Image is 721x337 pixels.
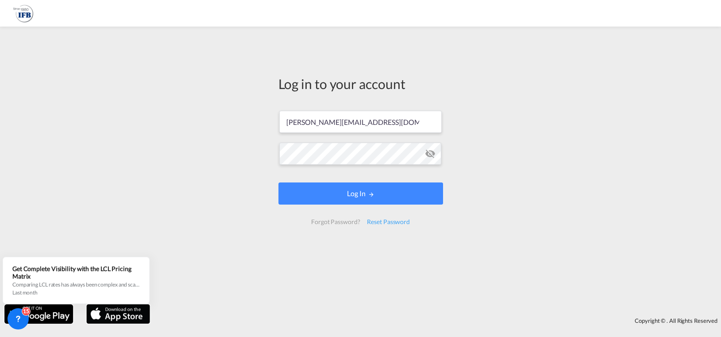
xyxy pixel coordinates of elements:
[308,214,363,230] div: Forgot Password?
[363,214,413,230] div: Reset Password
[278,182,443,205] button: LOGIN
[279,111,442,133] input: Enter email/phone number
[13,4,33,23] img: de31bbe0256b11eebba44b54815f083d.png
[154,313,721,328] div: Copyright © . All Rights Reserved
[85,303,151,325] img: apple.png
[4,303,74,325] img: google.png
[278,74,443,93] div: Log in to your account
[424,148,435,159] md-icon: icon-eye-off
